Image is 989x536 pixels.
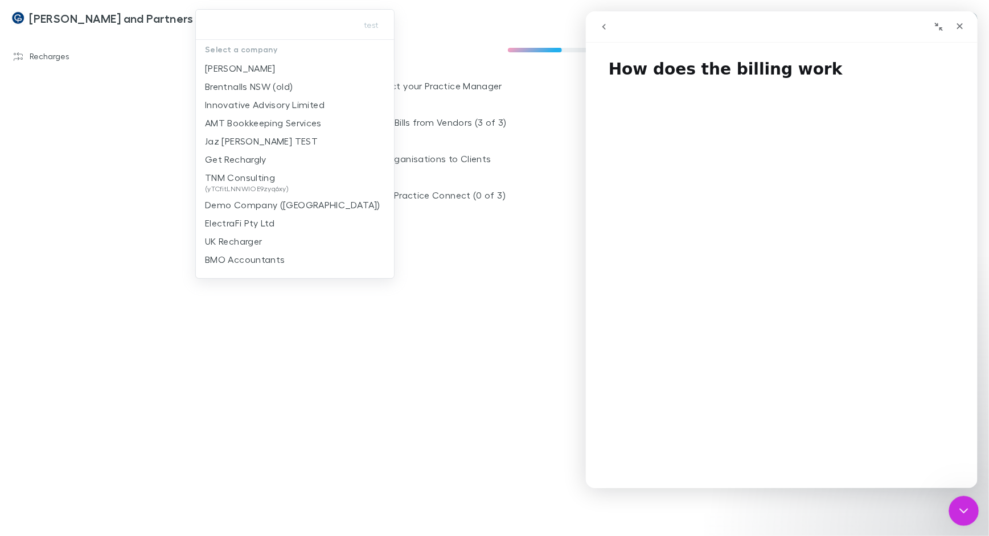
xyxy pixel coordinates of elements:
p: UK Recharger [205,234,262,248]
p: [PERSON_NAME] [PERSON_NAME] [PERSON_NAME] Partners [205,271,385,298]
iframe: Intercom live chat [586,11,978,488]
span: test [364,18,379,32]
span: (yTCfitLNNWIOE9zyq6xy) [205,184,289,193]
p: Innovative Advisory Limited [205,98,325,112]
p: Demo Company ([GEOGRAPHIC_DATA]) [205,198,380,212]
iframe: Intercom live chat [949,496,979,526]
p: AMT Bookkeeping Services [205,116,322,130]
p: Brentnalls NSW (old) [205,80,293,93]
button: test [353,18,389,32]
p: TNM Consulting [205,171,289,184]
p: Get Rechargly [205,152,266,166]
p: Jaz [PERSON_NAME] TEST [205,134,318,148]
p: BMO Accountants [205,253,285,266]
p: Select a company [196,40,394,59]
p: [PERSON_NAME] [205,61,276,75]
p: ElectraFi Pty Ltd [205,216,274,230]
